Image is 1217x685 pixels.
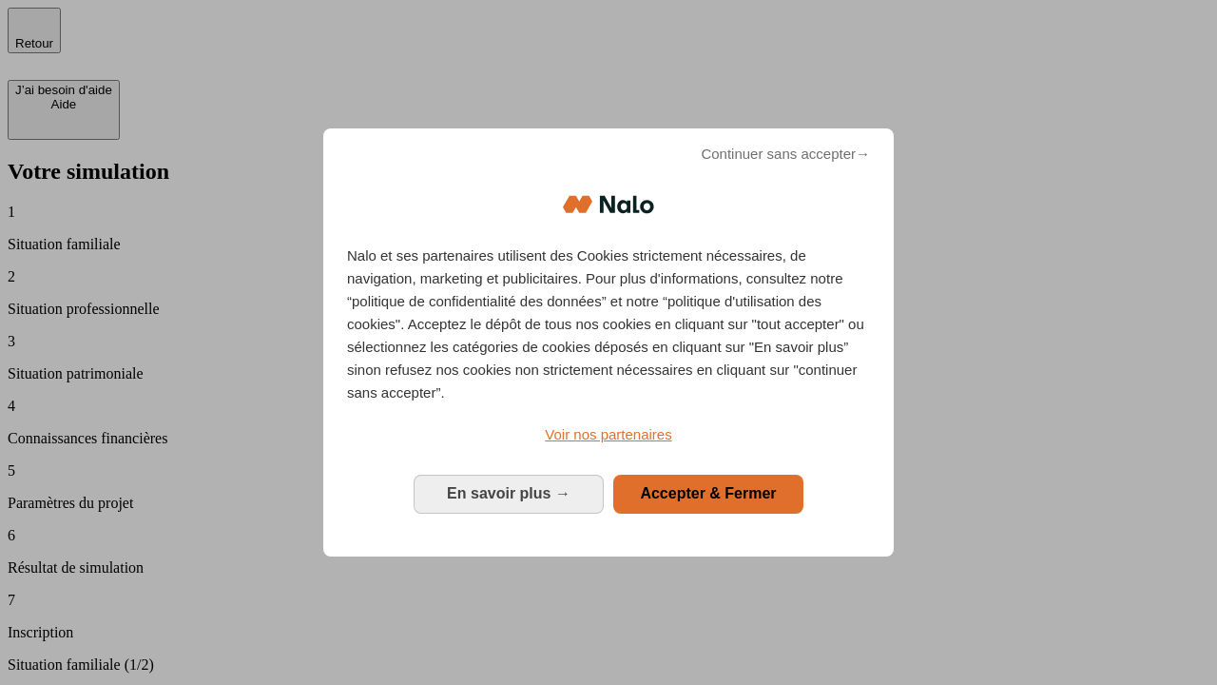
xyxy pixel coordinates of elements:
[323,128,894,556] div: Bienvenue chez Nalo Gestion du consentement
[347,423,870,446] a: Voir nos partenaires
[545,426,671,442] span: Voir nos partenaires
[414,475,604,513] button: En savoir plus: Configurer vos consentements
[701,143,870,166] span: Continuer sans accepter→
[347,245,870,404] p: Nalo et ses partenaires utilisent des Cookies strictement nécessaires, de navigation, marketing e...
[447,485,570,501] span: En savoir plus →
[640,485,776,501] span: Accepter & Fermer
[613,475,803,513] button: Accepter & Fermer: Accepter notre traitement des données et fermer
[563,176,654,233] img: Logo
